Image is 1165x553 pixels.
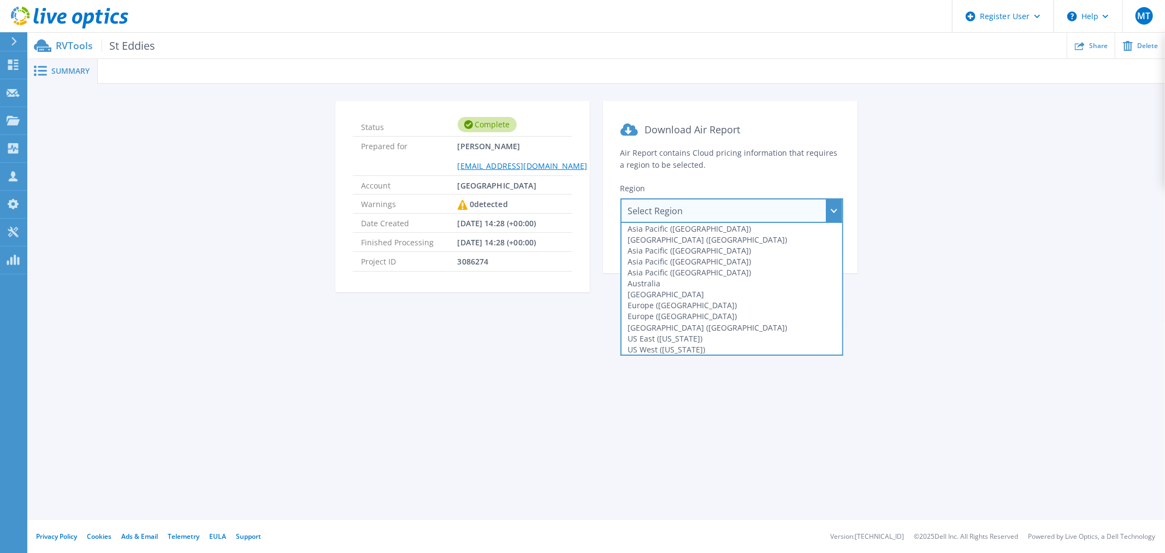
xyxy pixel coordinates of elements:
[622,289,842,300] div: [GEOGRAPHIC_DATA]
[236,532,261,541] a: Support
[622,322,842,333] div: [GEOGRAPHIC_DATA] ([GEOGRAPHIC_DATA])
[830,533,904,540] li: Version: [TECHNICAL_ID]
[622,256,842,267] div: Asia Pacific ([GEOGRAPHIC_DATA])
[458,161,588,171] a: [EMAIL_ADDRESS][DOMAIN_NAME]
[622,234,842,245] div: [GEOGRAPHIC_DATA] ([GEOGRAPHIC_DATA])
[51,67,90,75] span: Summary
[644,123,740,136] span: Download Air Report
[622,223,842,234] div: Asia Pacific ([GEOGRAPHIC_DATA])
[1089,43,1108,49] span: Share
[622,300,842,311] div: Europe ([GEOGRAPHIC_DATA])
[102,39,155,52] span: St Eddies
[622,311,842,322] div: Europe ([GEOGRAPHIC_DATA])
[622,344,842,355] div: US West ([US_STATE])
[121,532,158,541] a: Ads & Email
[1137,43,1158,49] span: Delete
[362,214,458,232] span: Date Created
[620,198,843,223] div: Select Region
[1028,533,1155,540] li: Powered by Live Optics, a Dell Technology
[362,252,458,270] span: Project ID
[362,117,458,132] span: Status
[458,117,517,132] div: Complete
[168,532,199,541] a: Telemetry
[36,532,77,541] a: Privacy Policy
[87,532,111,541] a: Cookies
[458,176,536,194] span: [GEOGRAPHIC_DATA]
[620,183,646,193] span: Region
[362,233,458,251] span: Finished Processing
[56,39,155,52] p: RVTools
[458,233,536,251] span: [DATE] 14:28 (+00:00)
[622,245,842,256] div: Asia Pacific ([GEOGRAPHIC_DATA])
[458,214,536,232] span: [DATE] 14:28 (+00:00)
[914,533,1018,540] li: © 2025 Dell Inc. All Rights Reserved
[458,252,489,270] span: 3086274
[458,195,508,214] div: 0 detected
[622,278,842,289] div: Australia
[362,195,458,213] span: Warnings
[620,148,838,170] span: Air Report contains Cloud pricing information that requires a region to be selected.
[362,176,458,194] span: Account
[209,532,226,541] a: EULA
[362,137,458,175] span: Prepared for
[622,267,842,278] div: Asia Pacific ([GEOGRAPHIC_DATA])
[458,137,588,175] span: [PERSON_NAME]
[622,333,842,344] div: US East ([US_STATE])
[1137,11,1150,20] span: MT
